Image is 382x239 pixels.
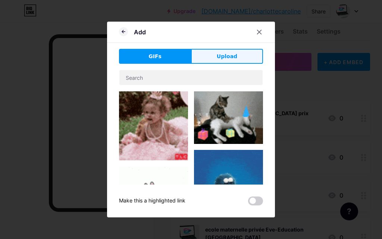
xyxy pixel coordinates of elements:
[194,150,263,202] img: Gihpy
[119,49,191,64] button: GIFs
[119,196,185,205] div: Make this a highlighted link
[134,28,146,37] div: Add
[194,91,263,144] img: Gihpy
[119,91,188,160] img: Gihpy
[191,49,263,64] button: Upload
[148,53,162,60] span: GIFs
[119,166,188,226] img: Gihpy
[217,53,237,60] span: Upload
[119,70,263,85] input: Search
